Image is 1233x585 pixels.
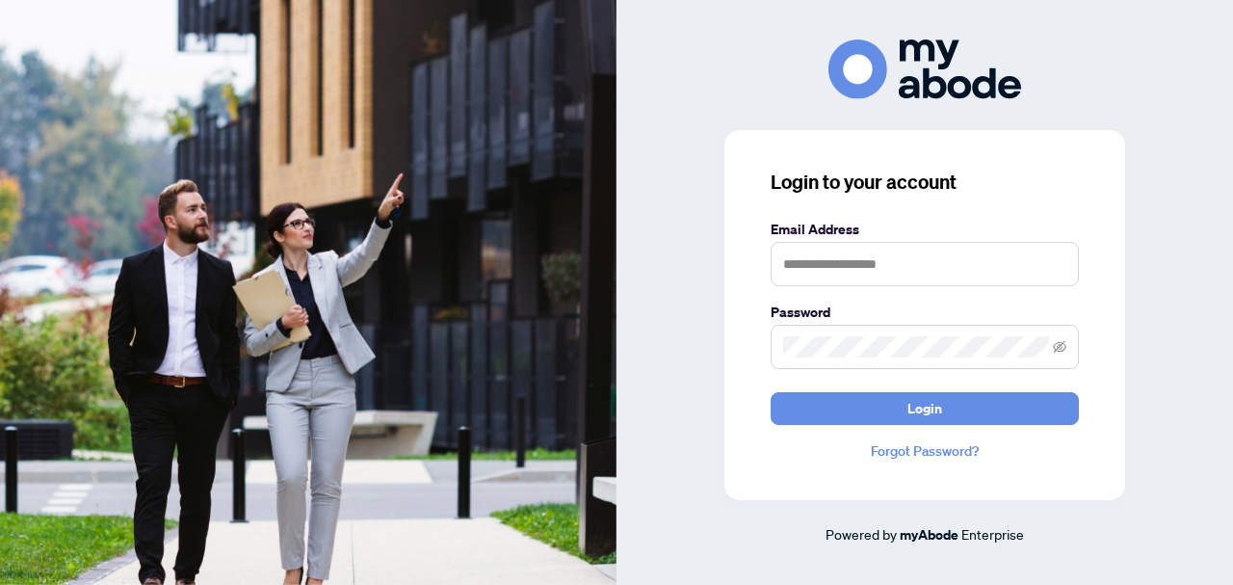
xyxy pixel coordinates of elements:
img: ma-logo [828,40,1021,98]
button: Login [771,392,1079,425]
a: Forgot Password? [771,440,1079,462]
label: Email Address [771,219,1079,240]
span: Powered by [826,525,897,543]
label: Password [771,302,1079,323]
span: Login [907,393,942,424]
a: myAbode [900,524,958,545]
h3: Login to your account [771,169,1079,196]
span: Enterprise [961,525,1024,543]
span: eye-invisible [1053,340,1066,354]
